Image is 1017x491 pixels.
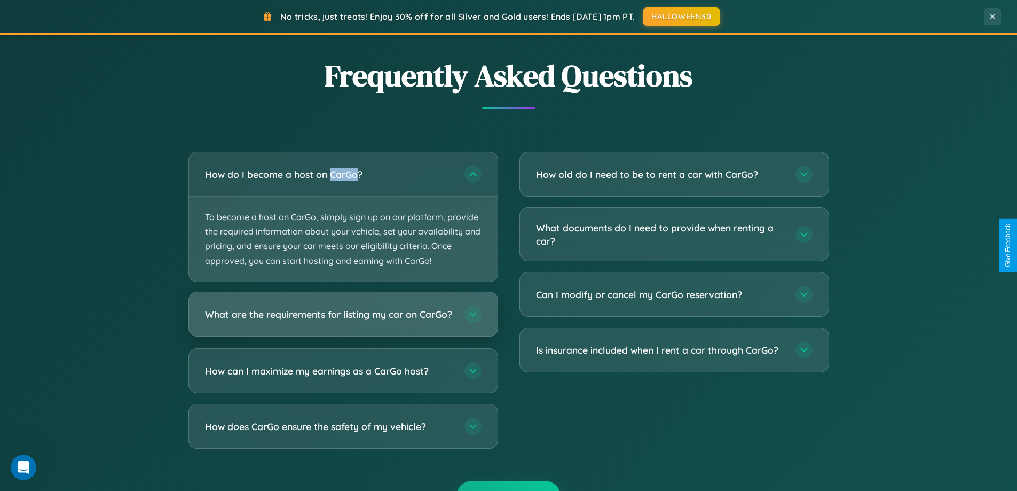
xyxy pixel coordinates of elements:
span: No tricks, just treats! Enjoy 30% off for all Silver and Gold users! Ends [DATE] 1pm PT. [280,11,635,22]
h3: Is insurance included when I rent a car through CarGo? [536,344,785,357]
h3: How does CarGo ensure the safety of my vehicle? [205,419,454,433]
iframe: Intercom live chat [11,455,36,480]
h3: How can I maximize my earnings as a CarGo host? [205,364,454,377]
h3: How do I become a host on CarGo? [205,168,454,181]
h3: How old do I need to be to rent a car with CarGo? [536,168,785,181]
h3: Can I modify or cancel my CarGo reservation? [536,288,785,301]
h2: Frequently Asked Questions [188,55,829,96]
h3: What are the requirements for listing my car on CarGo? [205,307,454,321]
button: HALLOWEEN30 [643,7,720,26]
h3: What documents do I need to provide when renting a car? [536,221,785,247]
div: Give Feedback [1004,224,1012,267]
p: To become a host on CarGo, simply sign up on our platform, provide the required information about... [189,197,498,282]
